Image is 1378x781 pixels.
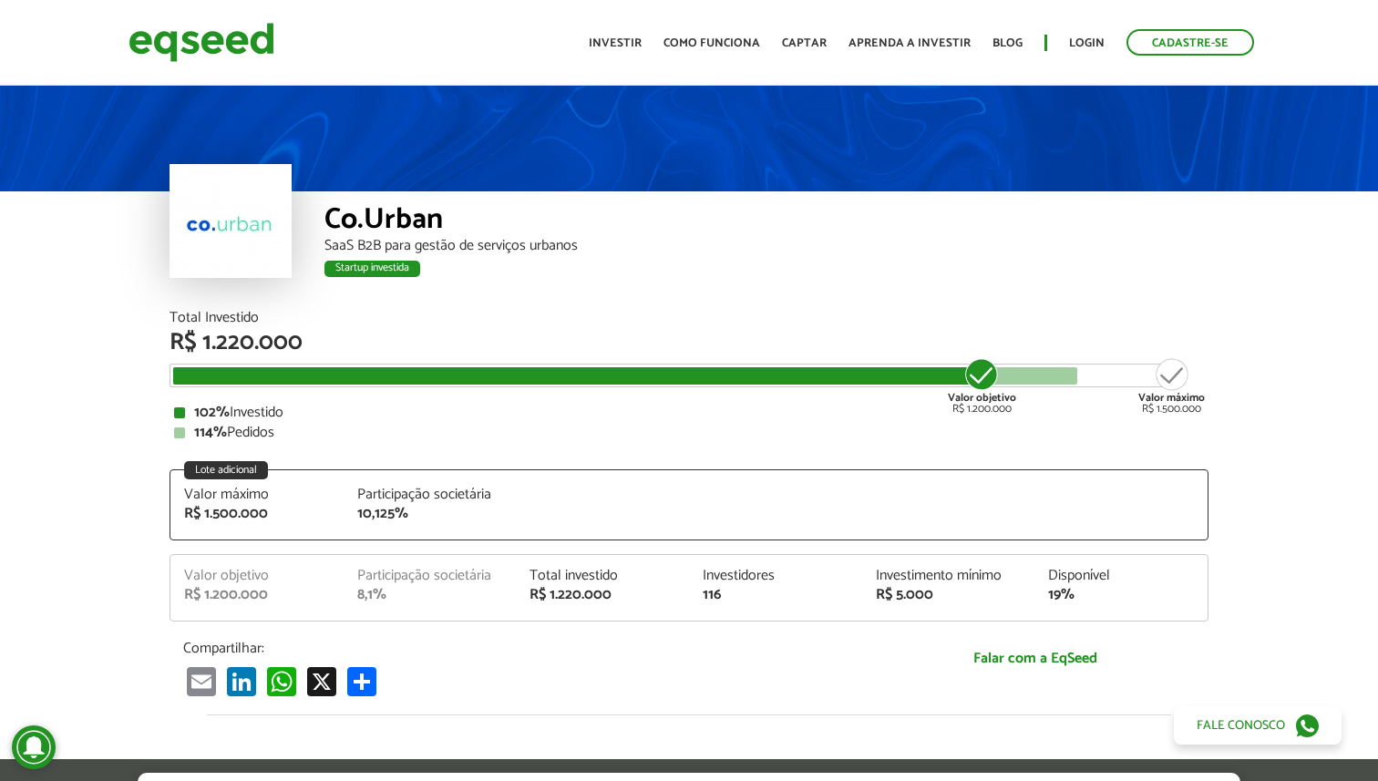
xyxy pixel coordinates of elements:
div: 10,125% [357,507,503,521]
strong: Valor máximo [1138,389,1205,406]
div: R$ 1.200.000 [948,356,1016,415]
div: R$ 1.500.000 [1138,356,1205,415]
div: R$ 1.220.000 [530,588,675,602]
div: Participação societária [357,569,503,583]
a: Falar com a EqSeed [876,640,1195,677]
div: Lote adicional [184,461,268,479]
a: Investir [589,37,642,49]
div: Valor objetivo [184,569,330,583]
img: EqSeed [129,18,274,67]
div: R$ 5.000 [876,588,1022,602]
a: Captar [782,37,827,49]
div: 116 [703,588,848,602]
div: Co.Urban [324,205,1208,239]
a: WhatsApp [263,666,300,696]
div: Total Investido [170,311,1208,325]
div: 19% [1048,588,1194,602]
div: 8,1% [357,588,503,602]
div: Investimento mínimo [876,569,1022,583]
a: Blog [992,37,1023,49]
div: R$ 1.220.000 [170,331,1208,355]
div: SaaS B2B para gestão de serviços urbanos [324,239,1208,253]
p: Compartilhar: [183,640,848,657]
a: LinkedIn [223,666,260,696]
div: Startup investida [324,261,420,277]
a: Aprenda a investir [848,37,971,49]
strong: 102% [194,400,230,425]
a: Cadastre-se [1126,29,1254,56]
div: Participação societária [357,488,503,502]
a: X [303,666,340,696]
div: R$ 1.200.000 [184,588,330,602]
a: Login [1069,37,1105,49]
a: Fale conosco [1174,706,1342,745]
strong: 114% [194,420,227,445]
div: R$ 1.500.000 [184,507,330,521]
a: Email [183,666,220,696]
div: Valor máximo [184,488,330,502]
div: Total investido [530,569,675,583]
a: Como funciona [663,37,760,49]
div: Investido [174,406,1204,420]
div: Disponível [1048,569,1194,583]
strong: Valor objetivo [948,389,1016,406]
div: Pedidos [174,426,1204,440]
div: Investidores [703,569,848,583]
a: Compartilhe [344,666,380,696]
